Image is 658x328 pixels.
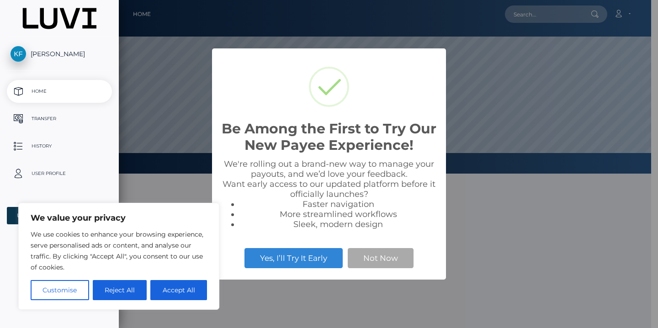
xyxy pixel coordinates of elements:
[31,212,207,223] p: We value your privacy
[19,7,100,30] img: MassPay
[348,248,414,268] button: Not Now
[239,209,437,219] li: More streamlined workflows
[7,50,112,58] span: [PERSON_NAME]
[18,203,219,310] div: We value your privacy
[7,207,112,224] button: User Agreements
[11,112,108,126] p: Transfer
[11,167,108,180] p: User Profile
[244,248,343,268] button: Yes, I’ll Try It Early
[221,121,437,153] h2: Be Among the First to Try Our New Payee Experience!
[11,85,108,98] p: Home
[221,159,437,229] div: We're rolling out a brand-new way to manage your payouts, and we’d love your feedback. Want early...
[93,280,147,300] button: Reject All
[11,139,108,153] p: History
[150,280,207,300] button: Accept All
[31,280,89,300] button: Customise
[239,219,437,229] li: Sleek, modern design
[31,229,207,273] p: We use cookies to enhance your browsing experience, serve personalised ads or content, and analys...
[239,199,437,209] li: Faster navigation
[17,212,92,219] div: User Agreements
